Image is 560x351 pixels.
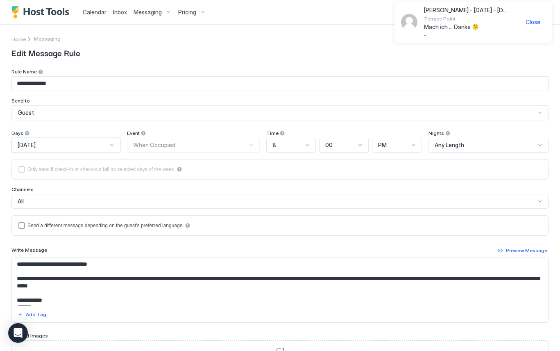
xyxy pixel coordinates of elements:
button: Add Tag [16,310,48,319]
span: All [18,198,24,205]
span: [DATE] [18,141,36,149]
span: Guest [18,109,34,116]
span: Messaging [34,36,61,42]
a: Home [11,34,26,43]
span: Messaging [134,9,162,16]
div: Add Tag [26,311,46,318]
textarea: Input Field [12,258,548,306]
a: Host Tools Logo [11,6,73,18]
span: Write Message [11,247,47,253]
a: Inbox [113,8,127,16]
span: Inbox [113,9,127,16]
span: Channels [11,186,34,192]
div: languagesEnabled [18,222,542,229]
span: Pricing [178,9,196,16]
span: Send to [11,98,30,104]
div: Only send if check-in or check-out fall on selected days of the week [27,166,174,172]
input: Input Field [12,77,548,91]
span: Days [11,130,23,136]
span: Rule Name [11,68,37,75]
span: Any Length [435,141,464,149]
a: Calendar [83,8,107,16]
span: Calendar [83,9,107,16]
div: Avatar [401,14,417,30]
div: Preview Message [506,247,547,254]
span: Event [127,130,140,136]
div: Open Intercom Messenger [8,323,28,343]
span: 00 [325,141,333,149]
span: Close [526,18,540,26]
span: Home [11,36,26,42]
span: Upload Images [11,333,48,339]
div: isLimited [18,166,542,173]
div: Send a different message depending on the guest's preferred language [27,223,182,228]
span: Time [266,130,279,136]
div: Breadcrumb [11,34,26,43]
span: Edit Message Rule [11,46,549,59]
span: [PERSON_NAME] - [DATE] - [DATE] [424,7,507,14]
span: Terrace Point [424,16,507,22]
button: Preview Message [497,246,549,255]
span: Nights [429,130,444,136]
span: 8 [272,141,276,149]
span: PM [378,141,387,149]
span: Mach ich … Danke 🫠 Reply to: Thank you for the kind words. Please let us kn... [424,23,507,38]
div: Breadcrumb [34,36,61,42]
